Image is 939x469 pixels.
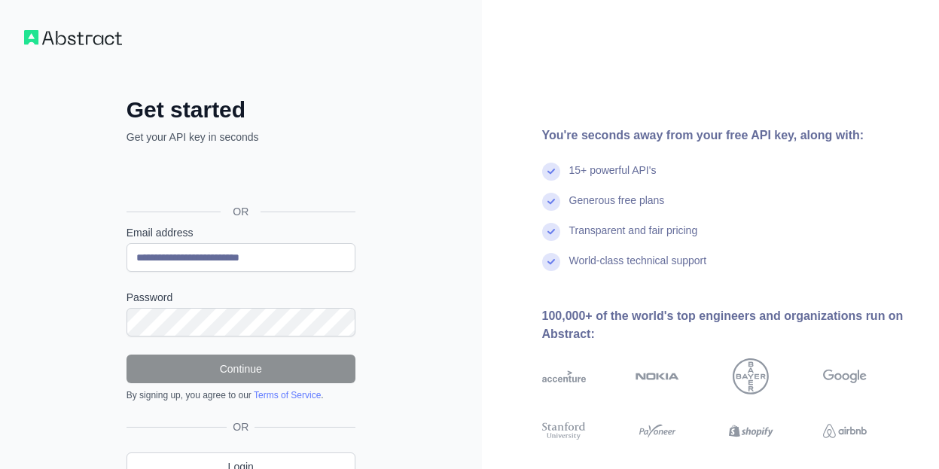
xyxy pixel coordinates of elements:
div: World-class technical support [569,253,707,283]
img: accenture [542,358,586,394]
button: Continue [127,355,355,383]
img: check mark [542,163,560,181]
img: Workflow [24,30,122,45]
img: payoneer [636,420,679,442]
p: Get your API key in seconds [127,129,355,145]
a: Terms of Service [254,390,321,400]
div: 100,000+ of the world's top engineers and organizations run on Abstract: [542,307,916,343]
img: nokia [636,358,679,394]
div: 15+ powerful API's [569,163,657,193]
label: Password [127,290,355,305]
img: shopify [729,420,773,442]
img: check mark [542,253,560,271]
div: Generous free plans [569,193,665,223]
div: You're seconds away from your free API key, along with: [542,126,916,145]
img: google [823,358,867,394]
span: OR [227,419,255,434]
img: check mark [542,223,560,241]
img: bayer [733,358,769,394]
span: OR [221,204,261,219]
img: check mark [542,193,560,211]
label: Email address [127,225,355,240]
img: airbnb [823,420,867,442]
h2: Get started [127,96,355,123]
div: Transparent and fair pricing [569,223,698,253]
div: By signing up, you agree to our . [127,389,355,401]
iframe: دکمه «ورود به سیستم با Google» [119,161,360,194]
img: stanford university [542,420,586,442]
